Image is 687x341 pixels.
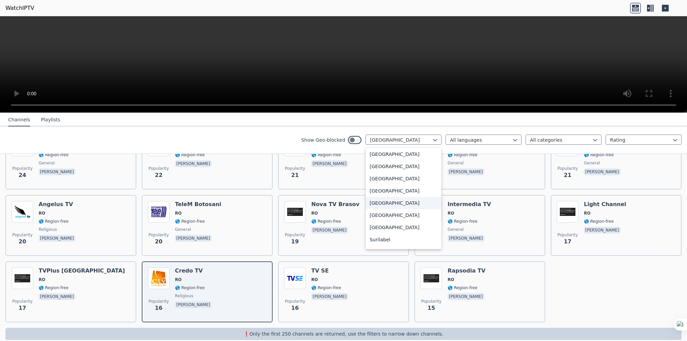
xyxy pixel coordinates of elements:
[584,201,626,208] h6: Light Channel
[311,277,318,282] span: RO
[175,293,193,299] span: religious
[12,166,33,171] span: Popularity
[8,114,30,126] button: Channels
[149,232,169,238] span: Popularity
[285,299,305,304] span: Popularity
[311,267,349,274] h6: TV SE
[448,285,477,290] span: 🌎 Region-free
[448,160,464,166] span: general
[311,293,348,300] p: [PERSON_NAME]
[175,235,212,242] p: [PERSON_NAME]
[39,219,68,224] span: 🌎 Region-free
[311,160,348,167] p: [PERSON_NAME]
[291,304,299,312] span: 16
[175,301,212,308] p: [PERSON_NAME]
[584,160,600,166] span: general
[448,227,464,232] span: general
[420,267,442,289] img: Rapsodia TV
[155,238,162,246] span: 20
[421,299,441,304] span: Popularity
[175,160,212,167] p: [PERSON_NAME]
[39,210,45,216] span: RO
[155,171,162,179] span: 22
[149,166,169,171] span: Popularity
[448,210,454,216] span: RO
[311,210,318,216] span: RO
[448,277,454,282] span: RO
[311,219,341,224] span: 🌎 Region-free
[149,299,169,304] span: Popularity
[311,227,348,234] p: [PERSON_NAME]
[12,201,33,223] img: Angelus TV
[301,137,345,143] label: Show Geo-blocked
[12,299,33,304] span: Popularity
[39,168,75,175] p: [PERSON_NAME]
[291,238,299,246] span: 19
[366,234,441,246] div: Surilabel
[175,210,181,216] span: RO
[39,235,75,242] p: [PERSON_NAME]
[41,114,60,126] button: Playlists
[428,304,435,312] span: 15
[366,185,441,197] div: [GEOGRAPHIC_DATA]
[448,267,486,274] h6: Rapsodia TV
[291,171,299,179] span: 21
[584,219,614,224] span: 🌎 Region-free
[39,160,55,166] span: general
[311,285,341,290] span: 🌎 Region-free
[39,267,125,274] h6: TVPlus [GEOGRAPHIC_DATA]
[8,330,679,337] p: ❗️Only the first 250 channels are returned, use the filters to narrow down channels.
[19,171,26,179] span: 24
[175,277,181,282] span: RO
[175,267,213,274] h6: Credo TV
[448,219,477,224] span: 🌎 Region-free
[557,232,578,238] span: Popularity
[284,267,306,289] img: TV SE
[366,197,441,209] div: [GEOGRAPHIC_DATA]
[175,201,221,208] h6: TeleM Botosani
[285,232,305,238] span: Popularity
[448,168,484,175] p: [PERSON_NAME]
[366,221,441,234] div: [GEOGRAPHIC_DATA]
[19,304,26,312] span: 17
[564,238,571,246] span: 17
[175,285,205,290] span: 🌎 Region-free
[366,209,441,221] div: [GEOGRAPHIC_DATA]
[584,210,590,216] span: RO
[5,4,34,12] a: WatchIPTV
[12,232,33,238] span: Popularity
[584,152,614,158] span: 🌎 Region-free
[19,238,26,246] span: 20
[448,293,484,300] p: [PERSON_NAME]
[285,166,305,171] span: Popularity
[311,152,341,158] span: 🌎 Region-free
[584,168,621,175] p: [PERSON_NAME]
[39,227,57,232] span: religious
[155,304,162,312] span: 16
[564,171,571,179] span: 21
[557,201,578,223] img: Light Channel
[311,201,359,208] h6: Nova TV Brasov
[175,152,205,158] span: 🌎 Region-free
[39,201,77,208] h6: Angelus TV
[148,201,170,223] img: TeleM Botosani
[175,227,191,232] span: general
[448,201,491,208] h6: Intermedia TV
[39,285,68,290] span: 🌎 Region-free
[39,277,45,282] span: RO
[148,267,170,289] img: Credo TV
[366,173,441,185] div: [GEOGRAPHIC_DATA]
[584,227,621,234] p: [PERSON_NAME]
[175,219,205,224] span: 🌎 Region-free
[12,267,33,289] img: TVPlus Suceava
[284,201,306,223] img: Nova TV Brasov
[366,160,441,173] div: [GEOGRAPHIC_DATA]
[366,246,441,258] div: [GEOGRAPHIC_DATA]
[448,235,484,242] p: [PERSON_NAME]
[39,152,68,158] span: 🌎 Region-free
[557,166,578,171] span: Popularity
[39,293,75,300] p: [PERSON_NAME]
[366,148,441,160] div: [GEOGRAPHIC_DATA]
[448,152,477,158] span: 🌎 Region-free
